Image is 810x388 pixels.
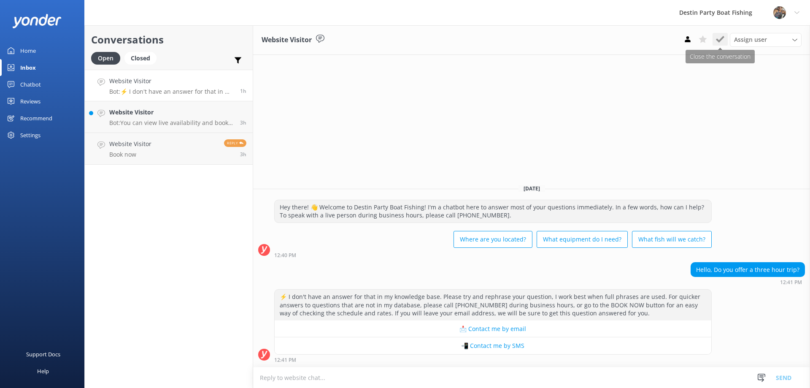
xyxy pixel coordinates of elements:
button: What equipment do I need? [537,231,628,248]
h4: Website Visitor [109,108,234,117]
button: What fish will we catch? [632,231,712,248]
span: 12:41pm 19-Aug-2025 (UTC -05:00) America/Cancun [240,87,246,95]
a: Closed [124,53,161,62]
div: Inbox [20,59,36,76]
div: 12:41pm 19-Aug-2025 (UTC -05:00) America/Cancun [691,279,805,285]
a: Website VisitorBot:⚡ I don't have an answer for that in my knowledge base. Please try and rephras... [85,70,253,101]
a: Open [91,53,124,62]
span: Reply [224,139,246,147]
img: yonder-white-logo.png [13,14,61,28]
div: Support Docs [26,346,60,363]
button: Where are you located? [454,231,532,248]
div: Open [91,52,120,65]
img: 250-1666038197.jpg [773,6,786,19]
strong: 12:41 PM [274,358,296,363]
div: Recommend [20,110,52,127]
h4: Website Visitor [109,139,151,149]
div: Closed [124,52,157,65]
div: Hello, Do you offer a three hour trip? [691,263,805,277]
button: 📲 Contact me by SMS [275,337,711,354]
h2: Conversations [91,32,246,48]
div: Assign User [730,33,802,46]
p: Book now [109,151,151,158]
div: Settings [20,127,40,144]
div: ⚡ I don't have an answer for that in my knowledge base. Please try and rephrase your question, I ... [275,290,711,320]
span: 10:12am 19-Aug-2025 (UTC -05:00) America/Cancun [240,119,246,126]
h3: Website Visitor [262,35,312,46]
a: Website VisitorBook nowReply3h [85,133,253,165]
span: 10:11am 19-Aug-2025 (UTC -05:00) America/Cancun [240,151,246,158]
h4: Website Visitor [109,76,234,86]
strong: 12:41 PM [780,280,802,285]
button: 📩 Contact me by email [275,320,711,337]
strong: 12:40 PM [274,253,296,258]
p: Bot: You can view live availability and book your trip online at [URL][DOMAIN_NAME]. [109,119,234,127]
div: Reviews [20,93,40,110]
div: Hey there! 👋 Welcome to Destin Party Boat Fishing! I'm a chatbot here to answer most of your ques... [275,200,711,222]
span: [DATE] [518,185,545,192]
div: Home [20,42,36,59]
a: Website VisitorBot:You can view live availability and book your trip online at [URL][DOMAIN_NAME].3h [85,101,253,133]
div: 12:41pm 19-Aug-2025 (UTC -05:00) America/Cancun [274,357,712,363]
div: Chatbot [20,76,41,93]
div: 12:40pm 19-Aug-2025 (UTC -05:00) America/Cancun [274,252,712,258]
span: Assign user [734,35,767,44]
div: Help [37,363,49,380]
p: Bot: ⚡ I don't have an answer for that in my knowledge base. Please try and rephrase your questio... [109,88,234,95]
